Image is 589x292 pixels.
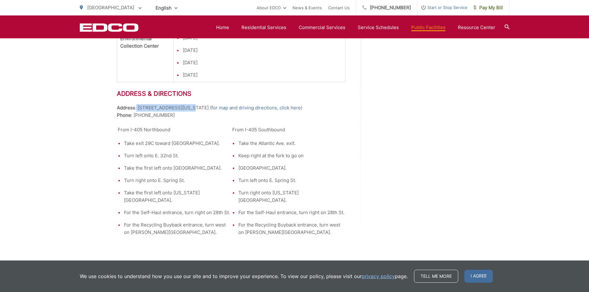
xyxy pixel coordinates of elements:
a: Service Schedules [358,24,399,31]
li: Turn right onto E. Spring St. [124,177,230,184]
li: Keep right at the fork to go on [238,152,345,159]
p: : [STREET_ADDRESS][US_STATE] ( ) : [PHONE_NUMBER] [117,104,346,119]
a: EDCD logo. Return to the homepage. [80,23,139,32]
a: Public Facilities [411,24,446,31]
span: I agree [464,270,493,283]
li: For the Recycling Buyback entrance, turn west on [PERSON_NAME][GEOGRAPHIC_DATA]. [124,221,230,236]
td: From I-405 Northbound [117,125,231,237]
a: privacy policy [362,273,395,280]
a: for map and driving directions, click here [211,104,301,112]
li: [DATE] [183,59,342,66]
a: Tell me more [414,270,458,283]
td: From I-405 Southbound [231,125,346,237]
a: Home [216,24,229,31]
li: Take the first left onto [US_STATE][GEOGRAPHIC_DATA]. [124,189,230,204]
h2: Address & Directions [117,90,346,97]
span: Pay My Bill [474,4,503,11]
li: Turn left onto E. 32nd St. [124,152,230,159]
li: Take the first left onto [GEOGRAPHIC_DATA]. [124,164,230,172]
a: Contact Us [328,4,350,11]
strong: Address [117,105,135,111]
a: Resource Center [458,24,495,31]
li: [DATE] [183,47,342,54]
li: Turn right onto [US_STATE][GEOGRAPHIC_DATA]. [238,189,345,204]
td: Open the 2nd and 4th [DATE] of each Month From 9:00 a.m. to 2:00 p.m. [173,3,345,82]
li: Take the Atlantic Ave. exit. [238,140,345,147]
a: About EDCO [257,4,286,11]
li: For the Self-Haul entrance, turn right on 28th St. [238,209,345,216]
span: [GEOGRAPHIC_DATA] [87,5,134,11]
strong: Phone [117,112,131,118]
a: Commercial Services [299,24,345,31]
a: Residential Services [241,24,286,31]
li: [GEOGRAPHIC_DATA]. [238,164,345,172]
a: News & Events [292,4,322,11]
li: [DATE] [183,71,342,79]
li: Turn left onto E. Spring St. [238,177,345,184]
span: English [151,2,182,13]
li: For the Self-Haul entrance, turn right on 28th St. [124,209,230,216]
li: For the Recycling Buyback entrance, turn west on [PERSON_NAME][GEOGRAPHIC_DATA]. [238,221,345,236]
p: We use cookies to understand how you use our site and to improve your experience. To view our pol... [80,273,408,280]
li: Take exit 29C toward [GEOGRAPHIC_DATA]. [124,140,230,147]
